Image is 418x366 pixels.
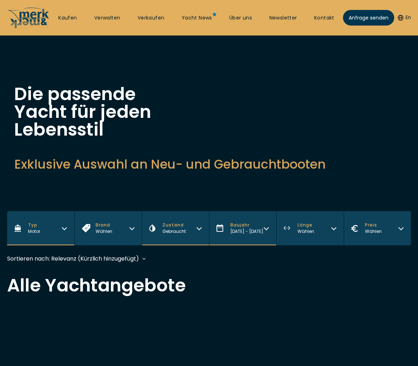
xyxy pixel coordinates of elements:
[96,222,112,228] span: Brand
[276,211,343,245] button: LängeWählen
[94,15,120,22] a: Verwalten
[229,15,252,22] a: Über uns
[365,228,382,235] div: Wählen
[96,228,112,235] div: Wählen
[365,222,382,228] span: Preis
[230,228,263,234] span: [DATE] - [DATE]
[14,85,156,138] h1: Die passende Yacht für jeden Lebensstil
[298,222,314,228] span: Länge
[14,155,404,173] h2: Exklusive Auswahl an Neu- und Gebrauchtbooten
[7,211,74,245] button: TypMotor
[7,254,139,263] div: Sortieren nach: Relevanz (Kürzlich hinzugefügt)
[182,15,212,22] a: Yacht News
[162,228,186,234] span: Gebraucht
[349,14,388,22] span: Anfrage senden
[298,228,314,235] div: Wählen
[398,14,411,21] button: En
[58,15,77,22] a: Kaufen
[162,222,186,228] span: Zustand
[314,15,334,22] a: Kontakt
[74,211,141,245] button: BrandWählen
[230,222,263,228] span: Baujahr
[138,15,165,22] a: Verkaufen
[7,277,411,294] h2: Alle Yachtangebote
[269,15,297,22] a: Newsletter
[343,10,394,26] a: Anfrage senden
[28,222,40,228] span: Typ
[142,211,209,245] button: ZustandGebraucht
[344,211,411,245] button: PreisWählen
[209,211,276,245] button: Baujahr[DATE] - [DATE]
[28,228,40,234] span: Motor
